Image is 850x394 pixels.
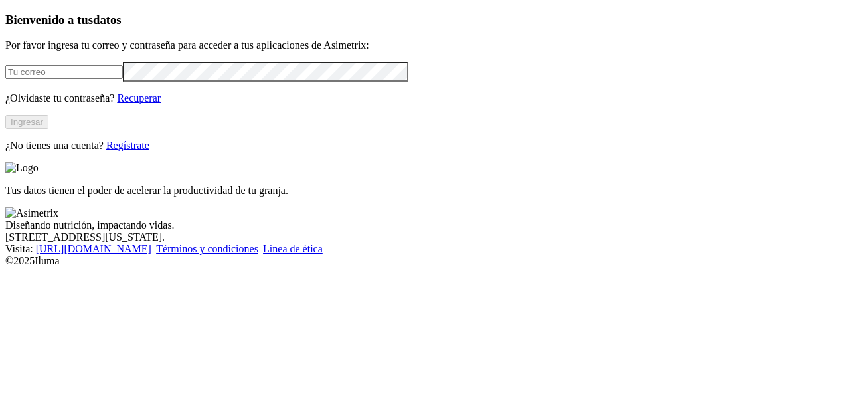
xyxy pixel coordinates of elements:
button: Ingresar [5,115,48,129]
div: Diseñando nutrición, impactando vidas. [5,219,845,231]
p: Por favor ingresa tu correo y contraseña para acceder a tus aplicaciones de Asimetrix: [5,39,845,51]
a: [URL][DOMAIN_NAME] [36,243,151,254]
img: Logo [5,162,39,174]
a: Recuperar [117,92,161,104]
a: Regístrate [106,140,149,151]
input: Tu correo [5,65,123,79]
div: © 2025 Iluma [5,255,845,267]
div: [STREET_ADDRESS][US_STATE]. [5,231,845,243]
p: ¿Olvidaste tu contraseña? [5,92,845,104]
h3: Bienvenido a tus [5,13,845,27]
div: Visita : | | [5,243,845,255]
p: Tus datos tienen el poder de acelerar la productividad de tu granja. [5,185,845,197]
img: Asimetrix [5,207,58,219]
p: ¿No tienes una cuenta? [5,140,845,151]
span: datos [93,13,122,27]
a: Términos y condiciones [156,243,258,254]
a: Línea de ética [263,243,323,254]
